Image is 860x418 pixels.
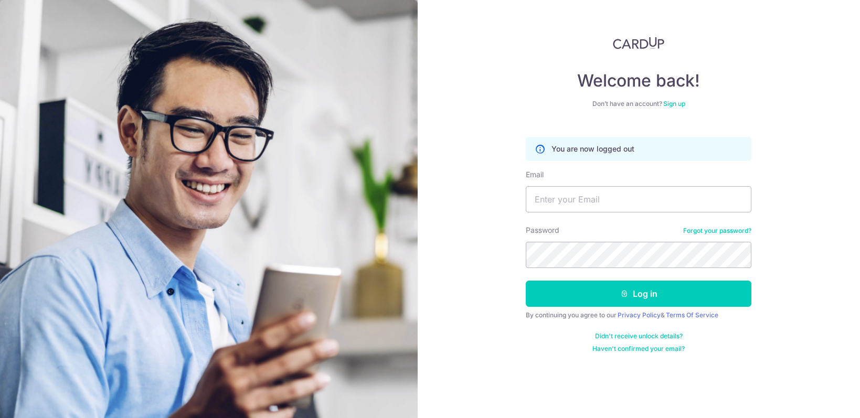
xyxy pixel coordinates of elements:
h4: Welcome back! [526,70,751,91]
a: Sign up [663,100,685,108]
a: Privacy Policy [618,311,661,319]
input: Enter your Email [526,186,751,212]
div: By continuing you agree to our & [526,311,751,319]
img: CardUp Logo [613,37,664,49]
a: Forgot your password? [683,227,751,235]
a: Haven't confirmed your email? [592,345,685,353]
label: Password [526,225,559,235]
a: Didn't receive unlock details? [595,332,683,340]
button: Log in [526,281,751,307]
div: Don’t have an account? [526,100,751,108]
a: Terms Of Service [666,311,718,319]
p: You are now logged out [551,144,634,154]
label: Email [526,169,544,180]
